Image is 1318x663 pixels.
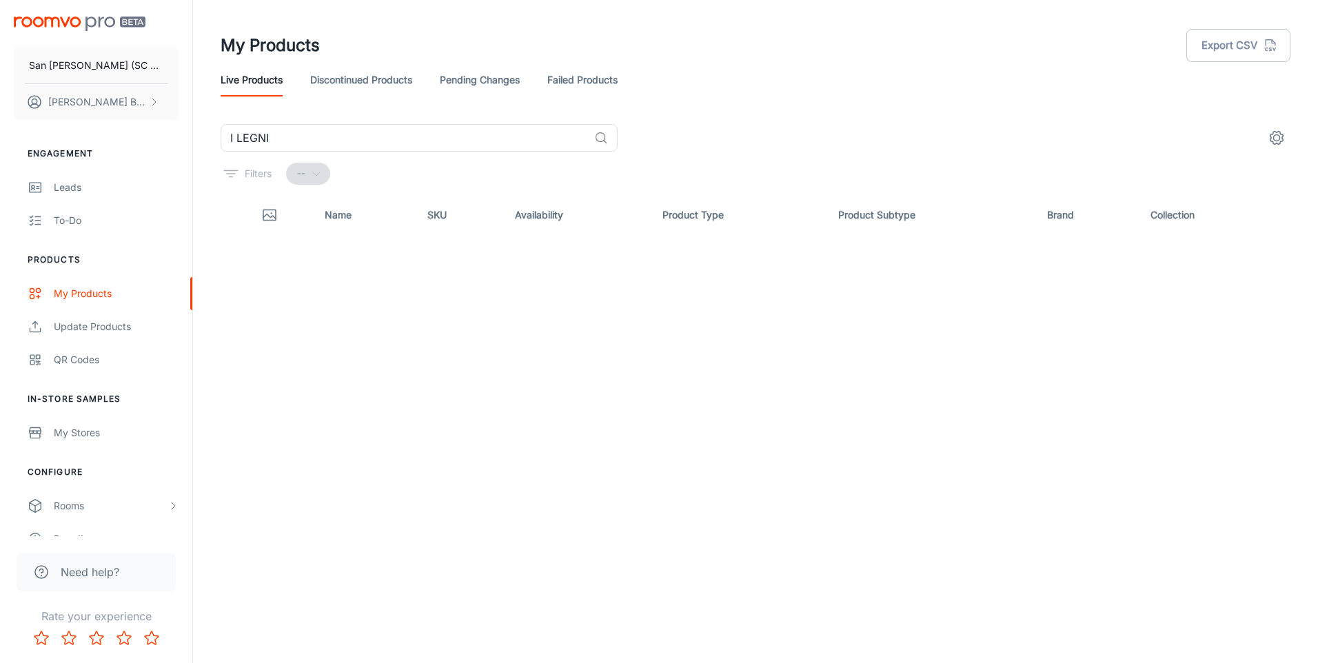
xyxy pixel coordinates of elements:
a: Failed Products [547,63,618,96]
div: Leads [54,180,179,195]
input: Search [221,124,589,152]
button: Rate 3 star [83,624,110,652]
div: Rooms [54,498,168,513]
th: Availability [504,196,652,234]
span: Need help? [61,564,119,580]
img: Roomvo PRO Beta [14,17,145,31]
p: Rate your experience [11,608,181,624]
p: San [PERSON_NAME] (SC San Marco Design SRL) [29,58,163,73]
th: Name [314,196,417,234]
svg: Thumbnail [261,207,278,223]
button: San [PERSON_NAME] (SC San Marco Design SRL) [14,48,179,83]
th: Brand [1036,196,1139,234]
div: My Products [54,286,179,301]
div: Branding [54,531,179,547]
th: Product Subtype [827,196,1036,234]
button: Rate 4 star [110,624,138,652]
h1: My Products [221,33,320,58]
p: [PERSON_NAME] BIZGA [48,94,145,110]
div: My Stores [54,425,179,440]
a: Pending Changes [440,63,520,96]
a: Live Products [221,63,283,96]
th: SKU [416,196,503,234]
div: To-do [54,213,179,228]
th: Collection [1139,196,1290,234]
button: Export CSV [1186,29,1290,62]
div: QR Codes [54,352,179,367]
th: Product Type [651,196,827,234]
button: Rate 1 star [28,624,55,652]
button: Rate 2 star [55,624,83,652]
button: Rate 5 star [138,624,165,652]
div: Update Products [54,319,179,334]
button: settings [1263,124,1290,152]
a: Discontinued Products [310,63,412,96]
button: [PERSON_NAME] BIZGA [14,84,179,120]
